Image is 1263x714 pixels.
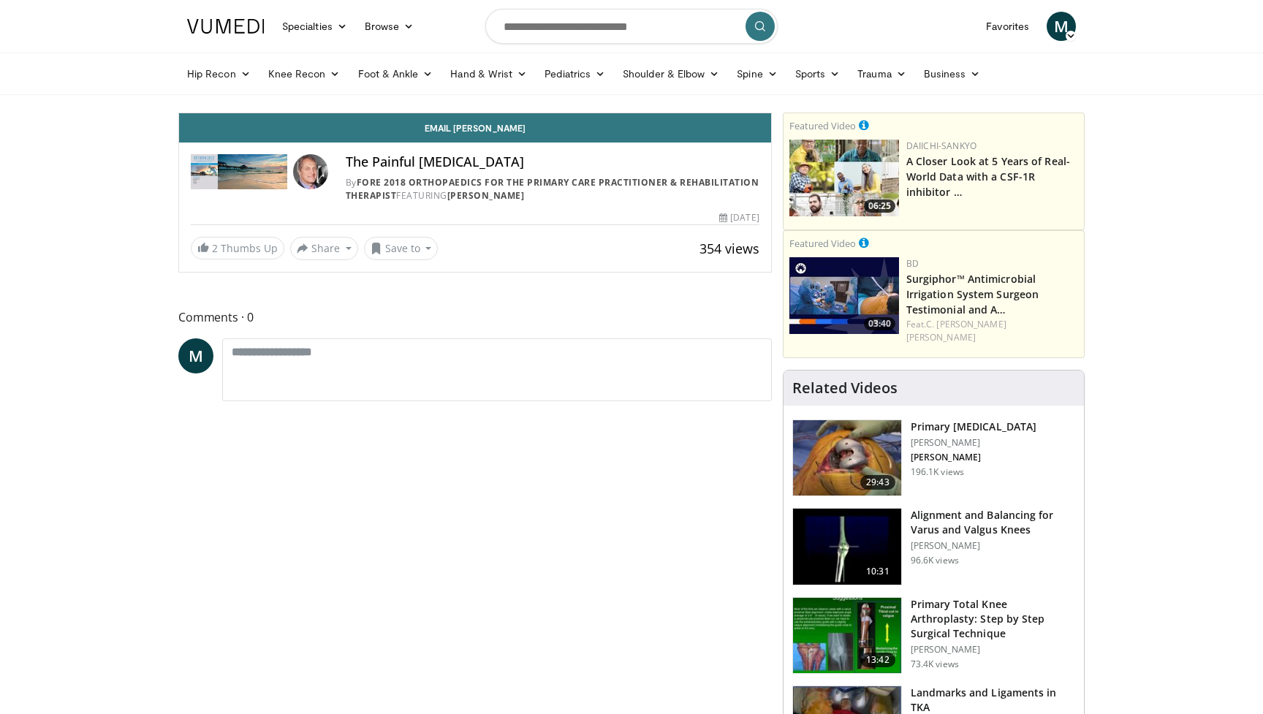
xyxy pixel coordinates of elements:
h3: Primary [MEDICAL_DATA] [911,419,1036,434]
img: 38523_0000_3.png.150x105_q85_crop-smart_upscale.jpg [793,509,901,585]
img: oa8B-rsjN5HfbTbX5hMDoxOjB1O5lLKx_1.150x105_q85_crop-smart_upscale.jpg [793,598,901,674]
input: Search topics, interventions [485,9,778,44]
small: Featured Video [789,237,856,250]
div: By FEATURING [346,176,759,202]
a: [PERSON_NAME] [447,189,525,202]
a: BD [906,257,919,270]
a: Sports [786,59,849,88]
a: Surgiphor™ Antimicrobial Irrigation System Surgeon Testimonial and A… [906,272,1039,316]
span: 2 [212,241,218,255]
button: Share [290,237,358,260]
a: 06:25 [789,140,899,216]
a: Browse [356,12,423,41]
p: 73.4K views [911,658,959,670]
a: 03:40 [789,257,899,334]
img: Avatar [293,154,328,189]
a: A Closer Look at 5 Years of Real-World Data with a CSF-1R inhibitor … [906,154,1070,199]
a: Pediatrics [536,59,614,88]
a: Business [915,59,990,88]
a: Spine [728,59,786,88]
h4: The Painful [MEDICAL_DATA] [346,154,759,170]
span: 10:31 [860,564,895,579]
a: Hip Recon [178,59,259,88]
span: 354 views [699,240,759,257]
a: Favorites [977,12,1038,41]
a: 29:43 Primary [MEDICAL_DATA] [PERSON_NAME] [PERSON_NAME] 196.1K views [792,419,1075,497]
a: FORE 2018 Orthopaedics for the Primary Care Practitioner & Rehabilitation Therapist [346,176,759,202]
button: Save to [364,237,439,260]
div: [DATE] [719,211,759,224]
span: 03:40 [864,317,895,330]
a: Daiichi-Sankyo [906,140,976,152]
a: 10:31 Alignment and Balancing for Varus and Valgus Knees [PERSON_NAME] 96.6K views [792,508,1075,585]
a: 2 Thumbs Up [191,237,284,259]
small: Featured Video [789,119,856,132]
h4: Related Videos [792,379,898,397]
img: 297061_3.png.150x105_q85_crop-smart_upscale.jpg [793,420,901,496]
h3: Primary Total Knee Arthroplasty: Step by Step Surgical Technique [911,597,1075,641]
img: 93c22cae-14d1-47f0-9e4a-a244e824b022.png.150x105_q85_crop-smart_upscale.jpg [789,140,899,216]
div: Feat. [906,318,1078,344]
p: 196.1K views [911,466,964,478]
span: 29:43 [860,475,895,490]
span: 13:42 [860,653,895,667]
p: [PERSON_NAME] [911,437,1036,449]
a: M [178,338,213,373]
p: [PERSON_NAME] [911,644,1075,656]
span: 06:25 [864,200,895,213]
a: Hand & Wrist [441,59,536,88]
img: FORE 2018 Orthopaedics for the Primary Care Practitioner & Rehabilitation Therapist [191,154,287,189]
a: Email [PERSON_NAME] [179,113,771,143]
img: VuMedi Logo [187,19,265,34]
a: 13:42 Primary Total Knee Arthroplasty: Step by Step Surgical Technique [PERSON_NAME] 73.4K views [792,597,1075,675]
a: Knee Recon [259,59,349,88]
p: 96.6K views [911,555,959,566]
p: [PERSON_NAME] [911,452,1036,463]
a: Specialties [273,12,356,41]
span: Comments 0 [178,308,772,327]
a: C. [PERSON_NAME] [PERSON_NAME] [906,318,1006,343]
p: [PERSON_NAME] [911,540,1075,552]
a: Shoulder & Elbow [614,59,728,88]
a: Foot & Ankle [349,59,442,88]
img: 70422da6-974a-44ac-bf9d-78c82a89d891.150x105_q85_crop-smart_upscale.jpg [789,257,899,334]
h3: Alignment and Balancing for Varus and Valgus Knees [911,508,1075,537]
a: Trauma [849,59,915,88]
a: M [1047,12,1076,41]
